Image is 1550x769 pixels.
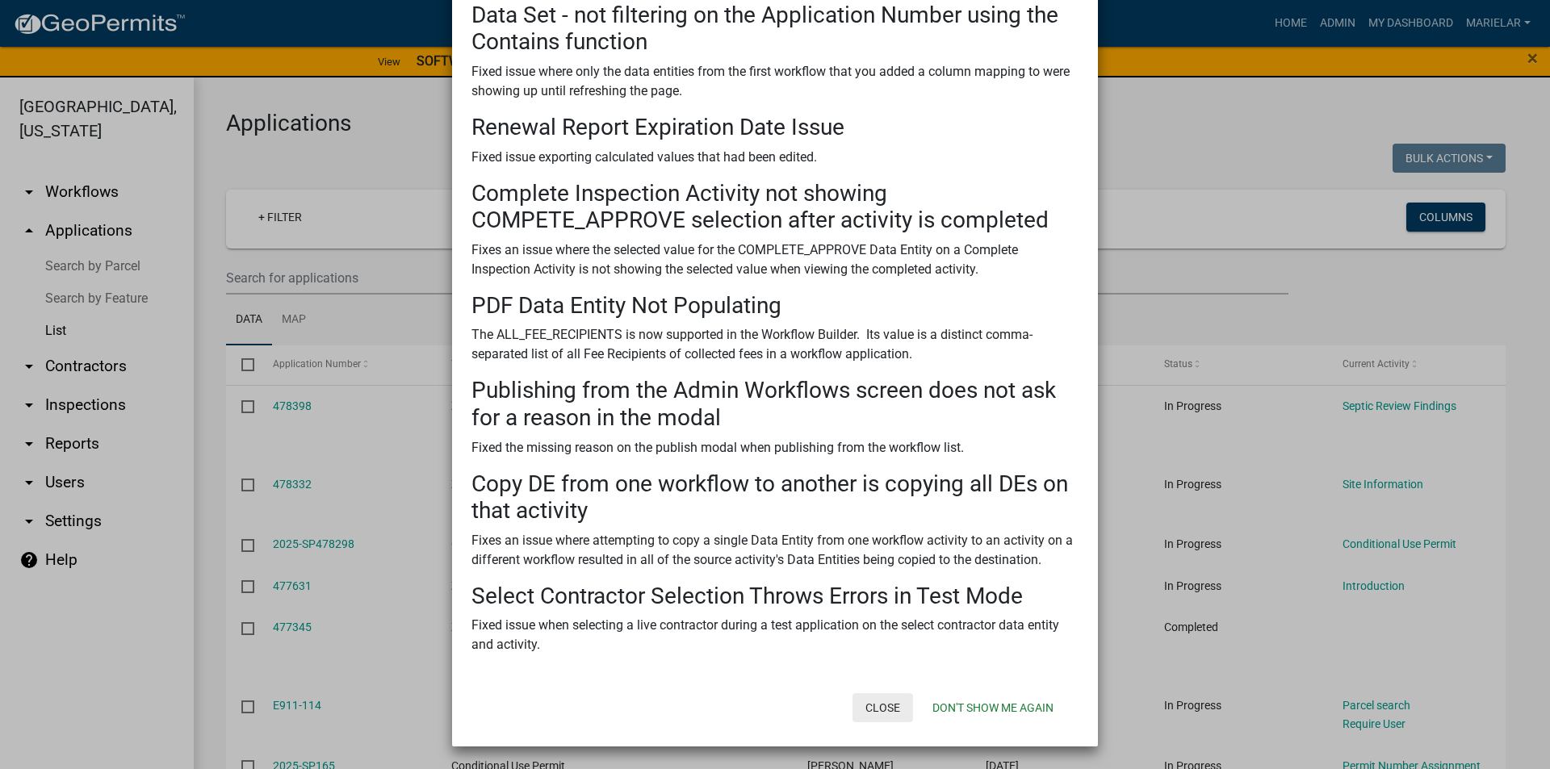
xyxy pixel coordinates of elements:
h3: Copy DE from one workflow to another is copying all DEs on that activity [471,470,1079,525]
p: Fixes an issue where the selected value for the COMPLETE_APPROVE Data Entity on a Complete Inspec... [471,240,1079,279]
p: Fixes an issue where attempting to copy a single Data Entity from one workflow activity to an act... [471,531,1079,570]
p: The ALL_FEE_RECIPIENTS is now supported in the Workflow Builder. Its value is a distinct comma-se... [471,325,1079,364]
h3: Select Contractor Selection Throws Errors in Test Mode [471,583,1079,610]
button: Close [852,693,913,722]
h3: PDF Data Entity Not Populating [471,292,1079,320]
h3: Complete Inspection Activity not showing COMPETE_APPROVE selection after activity is completed [471,180,1079,234]
p: Fixed the missing reason on the publish modal when publishing from the workflow list. [471,438,1079,458]
p: Fixed issue where only the data entities from the first workflow that you added a column mapping ... [471,62,1079,101]
p: Fixed issue when selecting a live contractor during a test application on the select contractor d... [471,616,1079,654]
p: Fixed issue exporting calculated values that had been edited. [471,148,1079,167]
h3: Publishing from the Admin Workflows screen does not ask for a reason in the modal [471,377,1079,431]
button: Don't show me again [920,693,1066,722]
h3: Data Set - not filtering on the Application Number using the Contains function [471,2,1079,56]
h3: Renewal Report Expiration Date Issue [471,114,1079,141]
